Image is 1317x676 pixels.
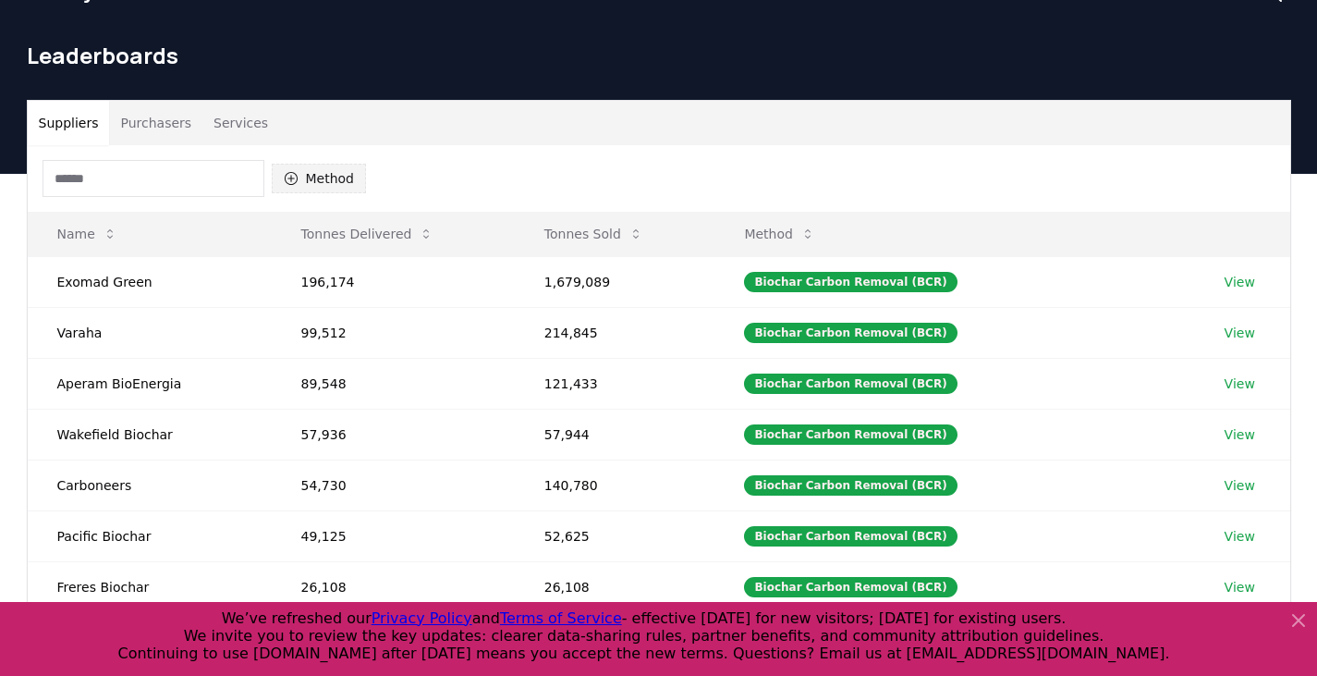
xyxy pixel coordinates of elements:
[515,409,715,460] td: 57,944
[272,409,515,460] td: 57,936
[287,215,449,252] button: Tonnes Delivered
[272,307,515,358] td: 99,512
[27,41,1291,70] h1: Leaderboards
[28,409,272,460] td: Wakefield Biochar
[28,307,272,358] td: Varaha
[28,358,272,409] td: Aperam BioEnergia
[272,256,515,307] td: 196,174
[28,561,272,612] td: Freres Biochar
[744,323,957,343] div: Biochar Carbon Removal (BCR)
[515,561,715,612] td: 26,108
[28,510,272,561] td: Pacific Biochar
[1225,273,1255,291] a: View
[28,256,272,307] td: Exomad Green
[1225,425,1255,444] a: View
[1225,527,1255,546] a: View
[515,358,715,409] td: 121,433
[1225,375,1255,393] a: View
[272,164,367,193] button: Method
[272,460,515,510] td: 54,730
[1225,476,1255,495] a: View
[744,272,957,292] div: Biochar Carbon Removal (BCR)
[28,460,272,510] td: Carboneers
[744,424,957,445] div: Biochar Carbon Removal (BCR)
[1225,578,1255,596] a: View
[515,307,715,358] td: 214,845
[272,358,515,409] td: 89,548
[43,215,132,252] button: Name
[272,561,515,612] td: 26,108
[744,577,957,597] div: Biochar Carbon Removal (BCR)
[530,215,658,252] button: Tonnes Sold
[515,256,715,307] td: 1,679,089
[729,215,830,252] button: Method
[28,101,110,145] button: Suppliers
[202,101,279,145] button: Services
[744,475,957,496] div: Biochar Carbon Removal (BCR)
[515,510,715,561] td: 52,625
[272,510,515,561] td: 49,125
[744,526,957,547] div: Biochar Carbon Removal (BCR)
[515,460,715,510] td: 140,780
[1225,324,1255,342] a: View
[109,101,202,145] button: Purchasers
[744,374,957,394] div: Biochar Carbon Removal (BCR)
